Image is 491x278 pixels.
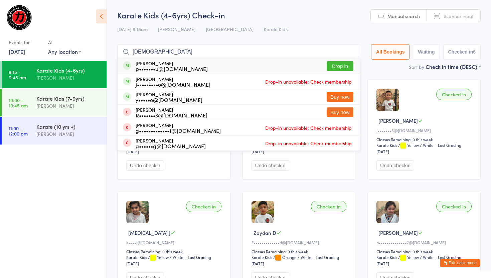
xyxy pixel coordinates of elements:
[136,138,206,149] div: [PERSON_NAME]
[436,89,472,100] div: Checked in
[9,97,28,108] time: 10:00 - 10:45 am
[128,229,170,236] span: [MEDICAL_DATA] J
[126,160,164,171] button: Undo checkin
[136,92,202,102] div: [PERSON_NAME]
[136,76,210,87] div: [PERSON_NAME]
[376,254,397,260] div: Karate Kids
[7,5,32,30] img: Goshukan Karate Academy
[409,64,424,70] label: Sort by
[378,229,418,236] span: [PERSON_NAME]
[9,37,41,48] div: Events for
[117,44,360,60] input: Search
[327,61,353,71] button: Drop in
[387,13,420,19] span: Manual search
[136,82,210,87] div: j•••••••••o@[DOMAIN_NAME]
[378,117,418,124] span: [PERSON_NAME]
[264,138,353,148] span: Drop-in unavailable: Check membership
[376,160,414,171] button: Undo checkin
[440,259,480,267] button: Exit kiosk mode
[136,122,221,133] div: [PERSON_NAME]
[126,254,147,260] div: Karate Kids
[9,69,26,80] time: 9:15 - 9:45 am
[376,136,474,142] div: Classes Remaining: 0 this week
[158,26,195,32] span: [PERSON_NAME]
[136,112,207,118] div: R•••••••3@[DOMAIN_NAME]
[206,26,254,32] span: [GEOGRAPHIC_DATA]
[252,160,289,171] button: Undo checkin
[264,26,288,32] span: Karate Kids
[311,201,346,212] div: Checked in
[413,44,440,60] button: Waiting
[9,48,25,55] a: [DATE]
[376,254,461,266] span: / Yellow / White – Last Grading [DATE]
[436,201,472,212] div: Checked in
[117,9,481,20] h2: Karate Kids (4-6yrs) Check-in
[136,128,221,133] div: g•••••••••••••1@[DOMAIN_NAME]
[376,249,474,254] div: Classes Remaining: 0 this week
[473,49,476,55] div: 6
[2,89,107,116] a: 10:00 -10:45 amKarate Kids (7-9yrs)[PERSON_NAME]
[376,201,399,223] img: image1748650312.png
[136,107,207,118] div: [PERSON_NAME]
[2,61,107,88] a: 9:15 -9:45 amKarate Kids (4-6yrs)[PERSON_NAME]
[252,249,349,254] div: Classes Remaining: 0 this week
[48,37,81,48] div: At
[376,142,397,148] div: Karate Kids
[136,66,208,71] div: p•••••••u@[DOMAIN_NAME]
[327,92,353,102] button: Buy now
[376,89,399,111] img: image1745622460.png
[252,254,339,266] span: / Orange / White – Last Grading [DATE]
[36,74,101,82] div: [PERSON_NAME]
[252,201,274,223] img: image1728084269.png
[186,201,221,212] div: Checked in
[136,97,202,102] div: y•••••o@[DOMAIN_NAME]
[2,117,107,145] a: 11:00 -12:00 pmKarate (10 yrs +)[PERSON_NAME]
[36,95,101,102] div: Karate Kids (7-9yrs)
[126,254,211,266] span: / Yellow / White – Last Grading [DATE]
[36,67,101,74] div: Karate Kids (4-6yrs)
[126,240,223,245] div: k••••j@[DOMAIN_NAME]
[36,123,101,130] div: Karate (10 yrs +)
[443,44,481,60] button: Checked in6
[117,26,148,32] span: [DATE] 9:15am
[426,63,481,70] div: Check in time (DESC)
[376,127,474,133] div: j•••••••5@[DOMAIN_NAME]
[371,44,410,60] button: All Bookings
[48,48,81,55] div: Any location
[9,125,28,136] time: 11:00 - 12:00 pm
[376,240,474,245] div: p••••••••••••••7@[DOMAIN_NAME]
[252,254,272,260] div: Karate Kids
[254,229,276,236] span: Zaydan D
[36,102,101,110] div: [PERSON_NAME]
[327,107,353,117] button: Buy now
[252,240,349,245] div: F•••••••••••••d@[DOMAIN_NAME]
[444,13,474,19] span: Scanner input
[264,123,353,133] span: Drop-in unavailable: Check membership
[126,201,149,223] img: image1748650355.png
[36,130,101,138] div: [PERSON_NAME]
[126,249,223,254] div: Classes Remaining: 0 this week
[136,61,208,71] div: [PERSON_NAME]
[376,142,461,154] span: / Yellow / White – Last Grading [DATE]
[136,143,206,149] div: g••••••g@[DOMAIN_NAME]
[264,77,353,87] span: Drop-in unavailable: Check membership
